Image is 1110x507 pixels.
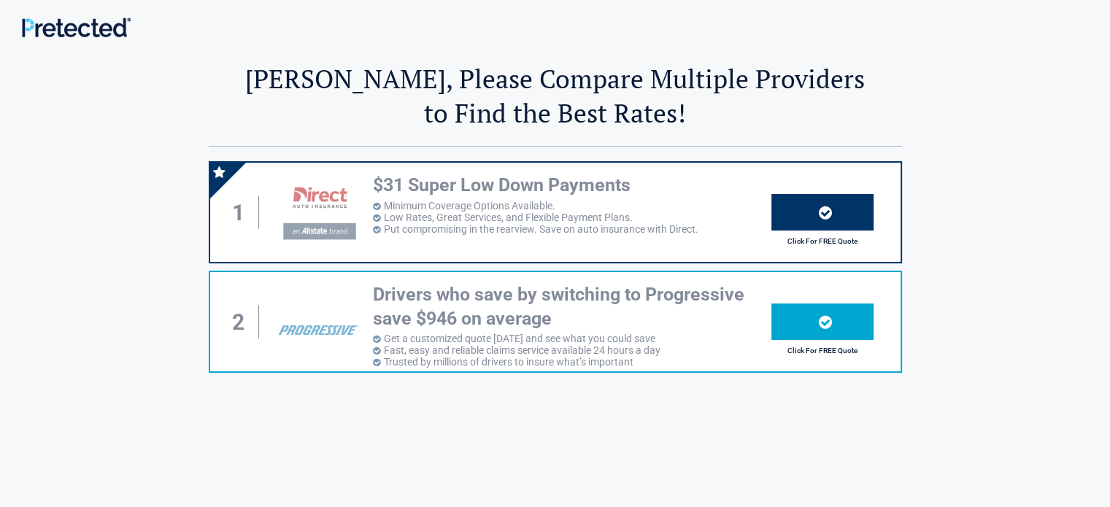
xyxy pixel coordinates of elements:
[373,356,771,368] li: Trusted by millions of drivers to insure what’s important
[373,200,771,212] li: Minimum Coverage Options Available.
[22,18,131,37] img: Main Logo
[225,196,260,229] div: 1
[373,223,771,235] li: Put compromising in the rearview. Save on auto insurance with Direct.
[271,176,365,248] img: directauto's logo
[271,299,365,344] img: progressive's logo
[771,347,874,355] h2: Click For FREE Quote
[373,333,771,344] li: Get a customized quote [DATE] and see what you could save
[771,237,874,245] h2: Click For FREE Quote
[225,306,260,338] div: 2
[373,283,771,330] h3: Drivers who save by switching to Progressive save $946 on average
[373,344,771,356] li: Fast, easy and reliable claims service available 24 hours a day
[209,61,902,130] h2: [PERSON_NAME], Please Compare Multiple Providers to Find the Best Rates!
[373,212,771,223] li: Low Rates, Great Services, and Flexible Payment Plans.
[373,174,771,198] h3: $31 Super Low Down Payments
